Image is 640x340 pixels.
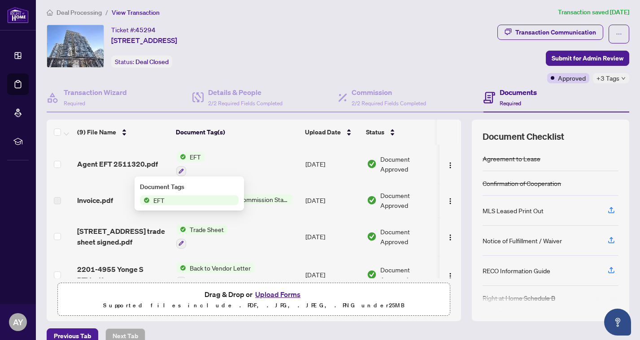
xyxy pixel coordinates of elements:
[111,56,172,68] div: Status:
[140,195,150,205] img: Status Icon
[302,256,363,294] td: [DATE]
[186,263,254,273] span: Back to Vendor Letter
[483,236,562,245] div: Notice of Fulfillment / Waiver
[77,226,169,247] span: [STREET_ADDRESS] trade sheet signed.pdf
[380,265,436,284] span: Document Approved
[150,195,168,205] span: EFT
[172,120,301,145] th: Document Tag(s)
[105,7,108,17] li: /
[111,25,156,35] div: Ticket #:
[176,224,186,234] img: Status Icon
[208,87,283,98] h4: Details & People
[77,264,169,285] span: 2201-4955 Yonge S BTV.pdf
[483,266,550,275] div: RECO Information Guide
[176,224,227,249] button: Status IconTrade Sheet
[352,100,426,107] span: 2/2 Required Fields Completed
[208,100,283,107] span: 2/2 Required Fields Completed
[447,162,454,169] img: Logo
[302,183,363,217] td: [DATE]
[305,127,341,137] span: Upload Date
[621,76,626,81] span: down
[176,152,205,176] button: Status IconEFT
[13,316,23,328] span: AY
[352,87,426,98] h4: Commission
[7,7,29,23] img: logo
[77,195,113,206] span: Invoice.pdf
[135,58,169,66] span: Deal Closed
[447,234,454,241] img: Logo
[47,25,104,67] img: IMG-C12289826_1.jpg
[604,309,631,336] button: Open asap
[367,159,377,169] img: Document Status
[367,195,377,205] img: Document Status
[500,100,521,107] span: Required
[362,120,439,145] th: Status
[112,9,160,17] span: View Transaction
[47,9,53,16] span: home
[176,263,186,273] img: Status Icon
[301,120,362,145] th: Upload Date
[64,87,127,98] h4: Transaction Wizard
[367,270,377,280] img: Document Status
[77,159,158,169] span: Agent EFT 2511320.pdf
[616,31,622,37] span: ellipsis
[63,300,444,311] p: Supported files include .PDF, .JPG, .JPEG, .PNG under 25 MB
[483,154,540,164] div: Agreement to Lease
[111,35,177,46] span: [STREET_ADDRESS]
[380,154,436,174] span: Document Approved
[205,288,303,300] span: Drag & Drop or
[253,288,303,300] button: Upload Forms
[135,26,156,34] span: 45294
[443,267,457,282] button: Logo
[366,127,384,137] span: Status
[483,206,544,215] div: MLS Leased Print Out
[483,293,555,303] div: Right at Home Schedule B
[77,127,116,137] span: (9) File Name
[447,272,454,280] img: Logo
[176,263,254,287] button: Status IconBack to Vendor Letter
[443,193,457,207] button: Logo
[140,182,239,192] div: Document Tags
[74,120,172,145] th: (9) File Name
[176,152,186,162] img: Status Icon
[57,9,102,17] span: Deal Processing
[186,224,227,234] span: Trade Sheet
[186,152,205,162] span: EFT
[500,87,537,98] h4: Documents
[497,25,603,40] button: Transaction Communication
[447,198,454,205] img: Logo
[596,73,619,83] span: +3 Tags
[558,73,586,83] span: Approved
[558,7,629,17] article: Transaction saved [DATE]
[546,51,629,66] button: Submit for Admin Review
[443,157,457,171] button: Logo
[443,229,457,244] button: Logo
[552,51,623,65] span: Submit for Admin Review
[367,232,377,241] img: Document Status
[483,130,564,143] span: Document Checklist
[58,283,450,316] span: Drag & Drop orUpload FormsSupported files include .PDF, .JPG, .JPEG, .PNG under25MB
[302,217,363,256] td: [DATE]
[515,25,596,39] div: Transaction Communication
[483,178,561,188] div: Confirmation of Cooperation
[380,227,436,246] span: Document Approved
[302,145,363,183] td: [DATE]
[380,190,436,210] span: Document Approved
[64,100,85,107] span: Required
